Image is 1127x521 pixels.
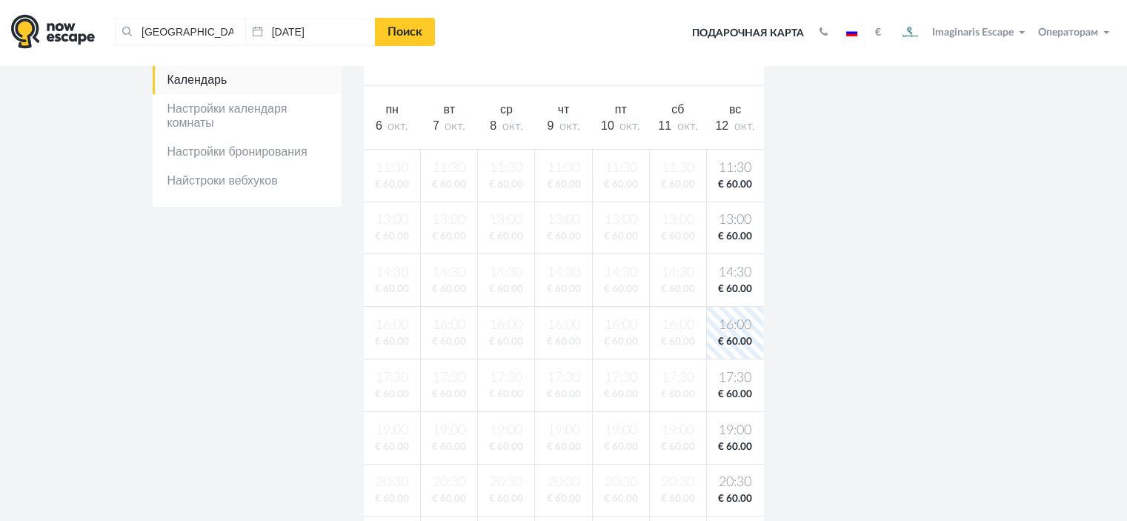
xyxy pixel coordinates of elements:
[443,103,454,116] span: вт
[846,29,857,36] img: ru.jpg
[658,119,671,132] span: 11
[11,14,95,49] img: logo
[376,119,382,132] span: 6
[671,103,684,116] span: сб
[619,120,640,132] span: окт.
[868,25,888,40] button: €
[710,159,761,178] span: 11:30
[710,178,761,192] span: € 60.00
[710,230,761,244] span: € 60.00
[710,316,761,335] span: 16:00
[153,137,342,166] a: Настройки бронирования
[710,211,761,230] span: 13:00
[490,119,496,132] span: 8
[245,18,376,46] input: Дата
[710,388,761,402] span: € 60.00
[710,440,761,454] span: € 60.00
[892,18,1031,47] button: Imaginaris Escape
[500,103,513,116] span: ср
[710,492,761,506] span: € 60.00
[875,27,881,38] strong: €
[385,103,399,116] span: пн
[710,335,761,349] span: € 60.00
[153,94,342,137] a: Настройки календаря комнаты
[687,17,809,50] a: Подарочная карта
[710,474,761,492] span: 20:30
[153,166,342,195] a: Найстроки вебхуков
[729,103,741,116] span: вс
[433,119,439,132] span: 7
[710,264,761,282] span: 14:30
[115,18,245,46] input: Город или название квеста
[710,422,761,440] span: 19:00
[601,119,614,132] span: 10
[1034,25,1116,40] button: Операторам
[375,18,435,46] a: Поиск
[547,119,553,132] span: 9
[615,103,627,116] span: пт
[734,120,755,132] span: окт.
[932,24,1014,38] span: Imaginaris Escape
[676,120,697,132] span: окт.
[710,369,761,388] span: 17:30
[153,65,342,94] a: Календарь
[445,120,465,132] span: окт.
[502,120,523,132] span: окт.
[558,103,570,116] span: чт
[559,120,580,132] span: окт.
[388,120,408,132] span: окт.
[1038,27,1098,38] span: Операторам
[715,119,728,132] span: 12
[710,282,761,296] span: € 60.00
